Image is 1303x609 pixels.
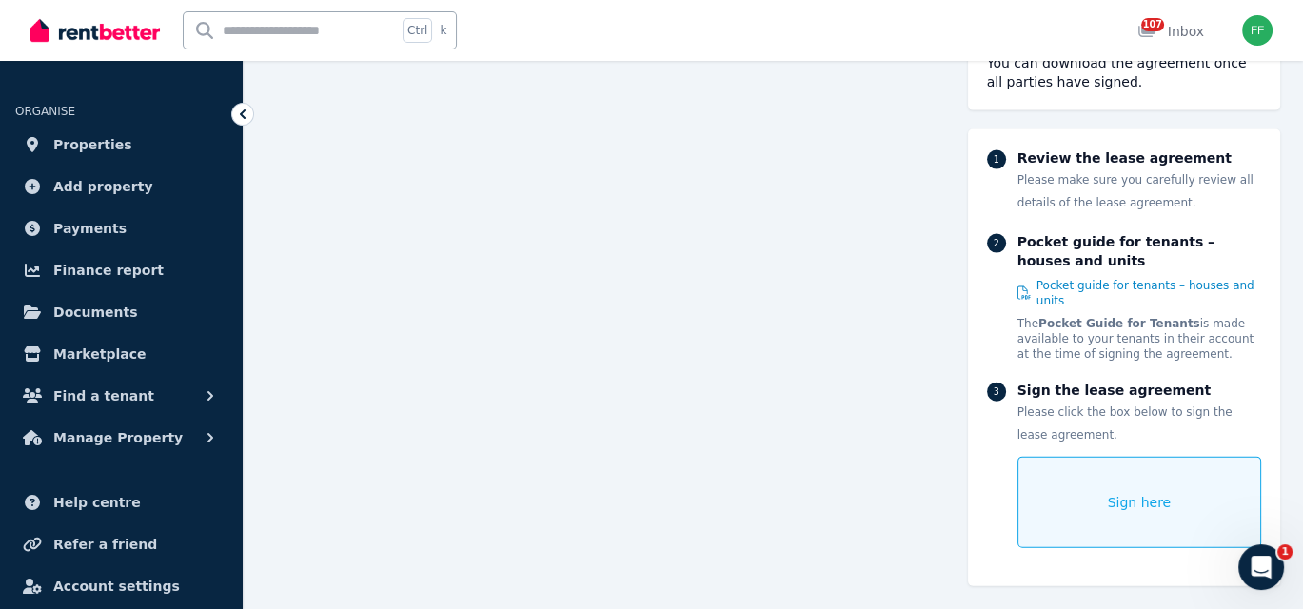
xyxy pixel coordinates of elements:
span: Find a tenant [53,384,154,407]
span: Please click the box below to sign the lease agreement. [1017,405,1233,442]
a: Documents [15,293,227,331]
div: 1 [987,150,1006,169]
span: k [440,23,446,38]
p: Review the lease agreement [1017,148,1261,167]
a: Pocket guide for tenants – houses and units [1017,278,1261,308]
span: Pocket guide for tenants – houses and units [1036,278,1261,308]
a: Finance report [15,251,227,289]
iframe: Intercom live chat [1238,544,1284,590]
span: Payments [53,217,127,240]
a: Marketplace [15,335,227,373]
img: Frank frank@northwardrentals.com.au [1242,15,1273,46]
span: Manage Property [53,426,183,449]
span: Please make sure you carefully review all details of the lease agreement. [1017,173,1254,209]
p: Pocket guide for tenants – houses and units [1017,232,1261,270]
span: Documents [53,301,138,324]
span: Sign here [1108,493,1172,512]
a: Account settings [15,567,227,605]
span: Help centre [53,491,141,514]
span: Refer a friend [53,533,157,556]
a: Properties [15,126,227,164]
span: Account settings [53,575,180,598]
p: Sign the lease agreement [1017,381,1261,400]
strong: Pocket Guide for Tenants [1038,317,1200,330]
p: The is made available to your tenants in their account at the time of signing the agreement. [1017,316,1261,362]
span: Finance report [53,259,164,282]
span: 107 [1141,18,1164,31]
span: 1 [1277,544,1293,560]
span: Add property [53,175,153,198]
span: Marketplace [53,343,146,365]
a: Help centre [15,483,227,521]
button: Find a tenant [15,377,227,415]
a: Payments [15,209,227,247]
button: Manage Property [15,419,227,457]
a: Refer a friend [15,525,227,563]
div: Inbox [1137,22,1204,41]
img: RentBetter [30,16,160,45]
div: 3 [987,383,1006,402]
a: Add property [15,167,227,206]
div: You can download the agreement once all parties have signed. [987,53,1261,91]
span: ORGANISE [15,105,75,118]
span: Properties [53,133,132,156]
span: Ctrl [403,18,432,43]
div: 2 [987,234,1006,253]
